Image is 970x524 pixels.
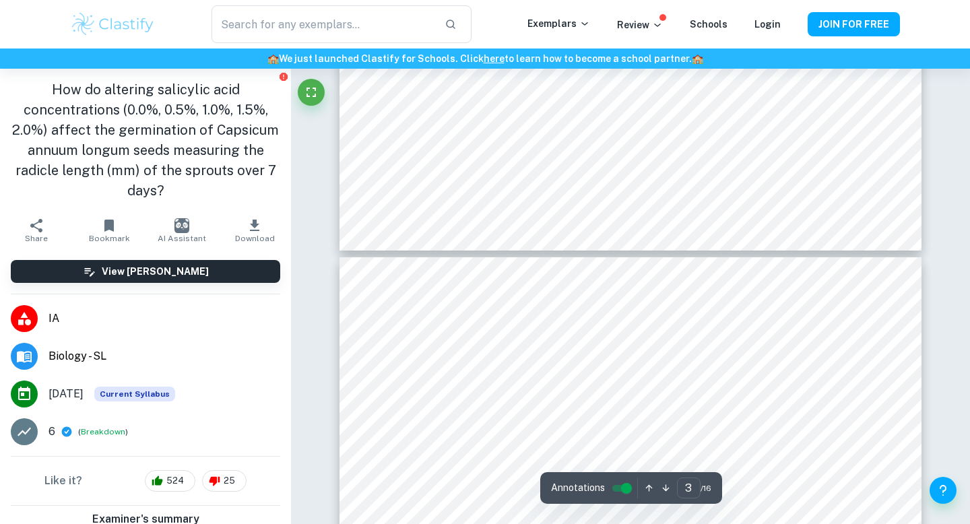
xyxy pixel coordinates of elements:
button: Breakdown [81,426,125,438]
span: 524 [159,474,191,488]
span: ( ) [78,426,128,438]
span: 🏫 [692,53,703,64]
input: Search for any exemplars... [212,5,434,43]
div: 524 [145,470,195,492]
span: 25 [216,474,243,488]
h6: Like it? [44,473,82,489]
p: 6 [48,424,55,440]
span: 🏫 [267,53,279,64]
span: Biology - SL [48,348,280,364]
span: Download [235,234,275,243]
button: Help and Feedback [930,477,957,504]
span: Bookmark [89,234,130,243]
span: Share [25,234,48,243]
span: / 16 [701,482,711,494]
span: [DATE] [48,386,84,402]
span: IA [48,310,280,327]
p: Review [617,18,663,32]
button: AI Assistant [145,211,218,249]
a: Schools [690,19,727,30]
button: Download [218,211,291,249]
div: 25 [202,470,247,492]
p: Exemplars [527,16,590,31]
span: Current Syllabus [94,387,175,401]
a: Login [754,19,781,30]
button: Report issue [278,71,288,81]
button: Bookmark [73,211,145,249]
h1: How do altering salicylic acid concentrations (0.0%, 0.5%, 1.0%, 1.5%, 2.0%) affect the germinati... [11,79,280,201]
div: This exemplar is based on the current syllabus. Feel free to refer to it for inspiration/ideas wh... [94,387,175,401]
img: Clastify logo [70,11,156,38]
button: JOIN FOR FREE [808,12,900,36]
h6: View [PERSON_NAME] [102,264,209,279]
h6: We just launched Clastify for Schools. Click to learn how to become a school partner. [3,51,967,66]
a: here [484,53,505,64]
img: AI Assistant [174,218,189,233]
span: Annotations [551,481,605,495]
span: AI Assistant [158,234,206,243]
button: Fullscreen [298,79,325,106]
button: View [PERSON_NAME] [11,260,280,283]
